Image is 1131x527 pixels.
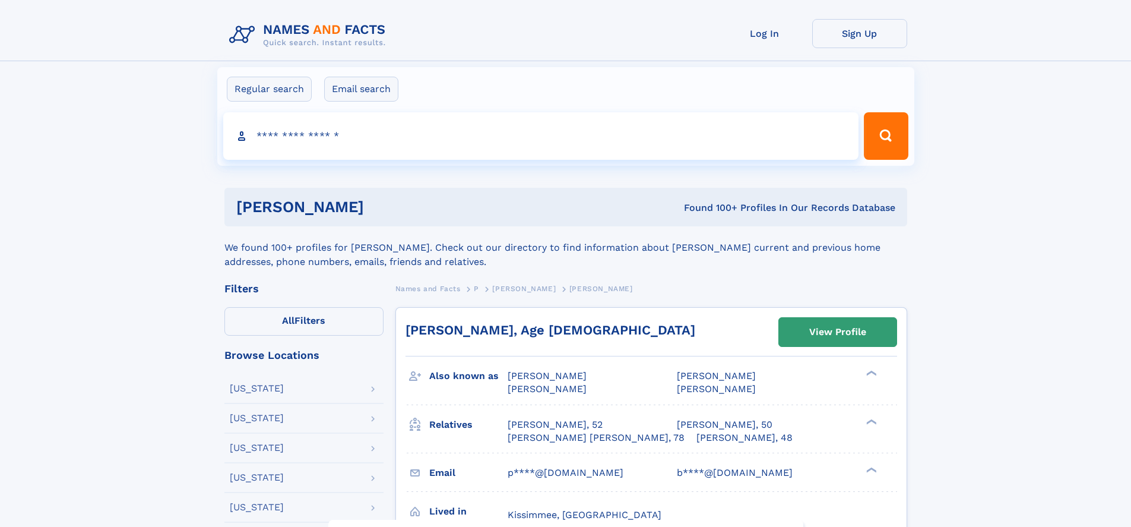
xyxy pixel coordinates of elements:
[324,77,398,102] label: Email search
[224,350,384,361] div: Browse Locations
[224,307,384,336] label: Filters
[230,414,284,423] div: [US_STATE]
[524,201,895,214] div: Found 100+ Profiles In Our Records Database
[474,285,479,293] span: P
[864,112,908,160] button: Search Button
[508,509,661,520] span: Kissimmee, [GEOGRAPHIC_DATA]
[223,112,859,160] input: search input
[236,200,524,214] h1: [PERSON_NAME]
[230,503,284,512] div: [US_STATE]
[230,443,284,453] div: [US_STATE]
[863,466,877,474] div: ❯
[227,77,312,102] label: Regular search
[508,418,603,431] a: [PERSON_NAME], 52
[429,366,508,386] h3: Also known as
[230,473,284,482] div: [US_STATE]
[405,323,695,337] a: [PERSON_NAME], Age [DEMOGRAPHIC_DATA]
[224,19,395,51] img: Logo Names and Facts
[429,463,508,483] h3: Email
[282,315,294,326] span: All
[812,19,907,48] a: Sign Up
[224,283,384,294] div: Filters
[779,318,896,346] a: View Profile
[677,370,756,381] span: [PERSON_NAME]
[492,281,556,296] a: [PERSON_NAME]
[569,285,633,293] span: [PERSON_NAME]
[863,418,877,425] div: ❯
[717,19,812,48] a: Log In
[429,501,508,522] h3: Lived in
[508,383,587,395] span: [PERSON_NAME]
[677,383,756,395] span: [PERSON_NAME]
[474,281,479,296] a: P
[492,285,556,293] span: [PERSON_NAME]
[429,415,508,435] h3: Relatives
[224,226,907,269] div: We found 100+ profiles for [PERSON_NAME]. Check out our directory to find information about [PERS...
[696,431,793,444] a: [PERSON_NAME], 48
[230,384,284,393] div: [US_STATE]
[508,370,587,381] span: [PERSON_NAME]
[677,418,772,431] a: [PERSON_NAME], 50
[863,370,877,377] div: ❯
[508,431,685,444] a: [PERSON_NAME] [PERSON_NAME], 78
[395,281,461,296] a: Names and Facts
[809,318,866,346] div: View Profile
